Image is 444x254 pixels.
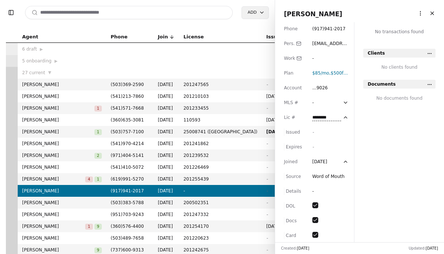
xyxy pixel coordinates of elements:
[183,81,257,88] span: 201247565
[111,176,144,182] span: ( 619 ) 991 - 5270
[158,81,174,88] span: [DATE]
[22,116,102,124] span: [PERSON_NAME]
[183,246,257,254] span: 201242675
[312,41,348,61] span: [EMAIL_ADDRESS][DOMAIN_NAME]
[94,152,102,159] button: 2
[363,28,436,40] div: No transactions found
[183,33,204,41] span: License
[284,10,342,18] span: [PERSON_NAME]
[22,175,85,183] span: [PERSON_NAME]
[284,99,305,106] div: MLS #
[158,234,174,242] span: [DATE]
[284,55,305,62] div: Work
[111,200,144,205] span: ( 503 ) 383 - 5788
[85,175,93,183] button: 4
[111,153,144,158] span: ( 971 ) 404 - 5141
[312,130,314,135] span: -
[158,33,168,41] span: Join
[22,164,102,171] span: [PERSON_NAME]
[111,247,144,253] span: ( 737 ) 600 - 9313
[266,82,268,87] span: -
[297,246,309,250] span: [DATE]
[409,246,438,251] div: Updated:
[22,246,94,254] span: [PERSON_NAME]
[94,247,102,253] span: 9
[111,33,128,41] span: Phone
[312,26,346,31] span: ( 917 ) 941 - 2017
[94,223,102,230] button: 9
[312,99,326,106] div: -
[111,94,144,99] span: ( 541 ) 213 - 7860
[111,117,144,123] span: ( 360 ) 635 - 3081
[48,69,51,76] span: ▼
[94,106,102,111] span: 1
[158,223,174,230] span: [DATE]
[85,224,93,230] span: 1
[94,176,102,182] span: 1
[111,212,144,217] span: ( 951 ) 703 - 9243
[158,199,174,206] span: [DATE]
[284,69,305,77] div: Plan
[94,153,102,159] span: 2
[426,246,438,250] span: [DATE]
[55,58,58,65] span: ▶
[266,33,284,41] span: Issued
[111,141,144,146] span: ( 541 ) 970 - 4214
[284,173,305,180] div: Source
[284,84,305,92] div: Account
[183,175,257,183] span: 201255439
[94,128,102,135] button: 1
[22,152,94,159] span: [PERSON_NAME]
[183,223,257,230] span: 201254170
[312,71,331,76] span: ,
[111,106,144,111] span: ( 541 ) 571 - 7668
[183,116,257,124] span: 110593
[22,69,45,76] span: 27 current
[284,158,305,165] div: Joined
[266,141,268,146] span: -
[266,247,268,253] span: -
[158,104,174,112] span: [DATE]
[158,116,174,124] span: [DATE]
[22,81,102,88] span: [PERSON_NAME]
[363,95,436,102] div: No documents found
[183,164,257,171] span: 201226469
[281,246,309,251] div: Created:
[183,140,257,147] span: 201241862
[111,82,144,87] span: ( 503 ) 369 - 2590
[183,234,257,242] span: 201220623
[183,104,257,112] span: 201233455
[183,211,257,218] span: 201247332
[284,128,305,136] div: Issued
[312,84,328,92] div: ...9026
[158,140,174,147] span: [DATE]
[158,187,174,195] span: [DATE]
[85,176,93,182] span: 4
[183,128,257,135] span: 25008741 ([GEOGRAPHIC_DATA])
[266,153,268,158] span: -
[22,234,102,242] span: [PERSON_NAME]
[158,128,174,135] span: [DATE]
[22,128,94,135] span: [PERSON_NAME]
[111,129,144,134] span: ( 503 ) 757 - 7100
[266,212,268,217] span: -
[111,236,144,241] span: ( 503 ) 489 - 7658
[158,175,174,183] span: [DATE]
[368,80,396,88] span: Documents
[266,200,268,205] span: -
[22,57,102,65] div: 5 onboarding
[363,63,436,71] div: No clients found
[266,165,268,170] span: -
[94,175,102,183] button: 1
[158,211,174,218] span: [DATE]
[183,199,257,206] span: 200502351
[266,176,268,182] span: -
[22,93,102,100] span: [PERSON_NAME]
[284,25,305,32] div: Phone
[284,188,305,195] div: Details
[266,106,268,111] span: -
[94,104,102,112] button: 1
[85,223,93,230] button: 1
[242,6,269,19] button: Add
[312,173,345,180] div: Word of Mouth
